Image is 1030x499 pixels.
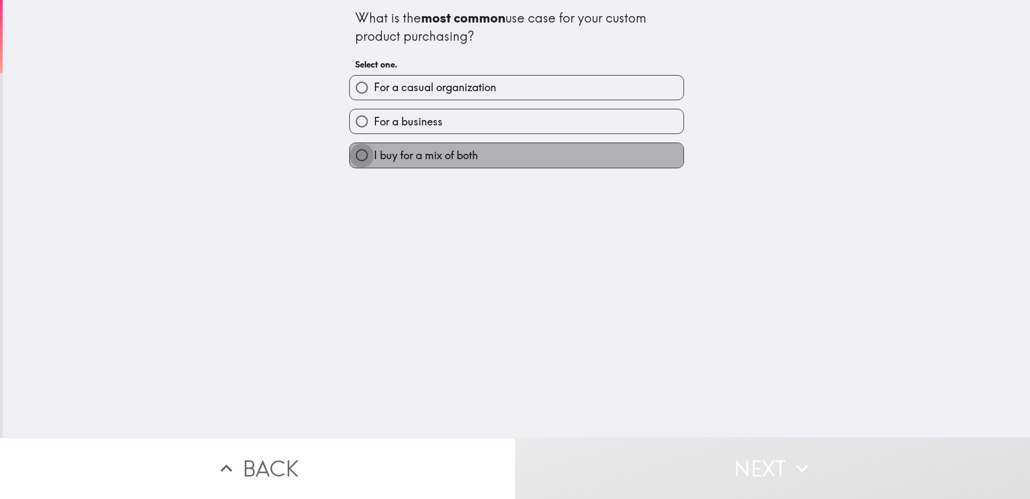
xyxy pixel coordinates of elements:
div: What is the use case for your custom product purchasing? [355,9,678,45]
h6: Select one. [355,58,678,70]
button: For a business [350,109,683,133]
span: For a casual organization [374,80,496,95]
button: I buy for a mix of both [350,143,683,167]
span: I buy for a mix of both [374,148,478,163]
span: For a business [374,114,443,129]
b: most common [421,10,505,26]
button: For a casual organization [350,76,683,100]
button: Next [515,437,1030,499]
